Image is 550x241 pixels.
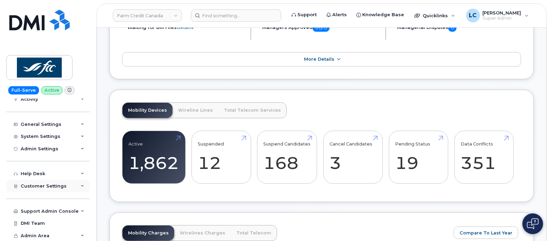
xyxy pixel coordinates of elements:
[461,134,507,180] a: Data Conflicts 351
[332,11,347,18] span: Alerts
[322,8,352,22] a: Alerts
[483,16,521,21] span: Super Admin
[362,11,404,18] span: Knowledge Base
[173,103,218,118] a: Wireline Lines
[395,134,442,180] a: Pending Status 19
[527,218,539,229] img: Open chat
[231,225,277,241] a: Total Telecom
[297,11,317,18] span: Support
[448,24,456,32] span: 0
[330,134,376,180] a: Cancel Candidates 3
[129,134,179,180] a: Active 1,862
[122,103,173,118] a: Mobility Devices
[460,230,512,236] span: Compare To Last Year
[287,8,322,22] a: Support
[218,103,286,118] a: Total Telecom Services
[122,225,174,241] a: Mobility Charges
[113,9,182,22] a: Farm Credit Canada
[410,9,460,22] div: Quicklinks
[483,10,521,16] span: [PERSON_NAME]
[262,24,380,32] h5: Managers Approved
[304,57,334,62] span: More Details
[264,134,311,180] a: Suspend Candidates 168
[174,225,231,241] a: Wirelines Charges
[191,9,281,22] input: Find something...
[469,11,477,20] span: LC
[461,9,533,22] div: Logan Cole
[313,24,330,32] span: 0 of 0
[397,24,521,32] h5: Managerial Disputes
[198,134,245,180] a: Suspended 12
[454,227,518,239] button: Compare To Last Year
[423,13,448,18] span: Quicklinks
[352,8,409,22] a: Knowledge Base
